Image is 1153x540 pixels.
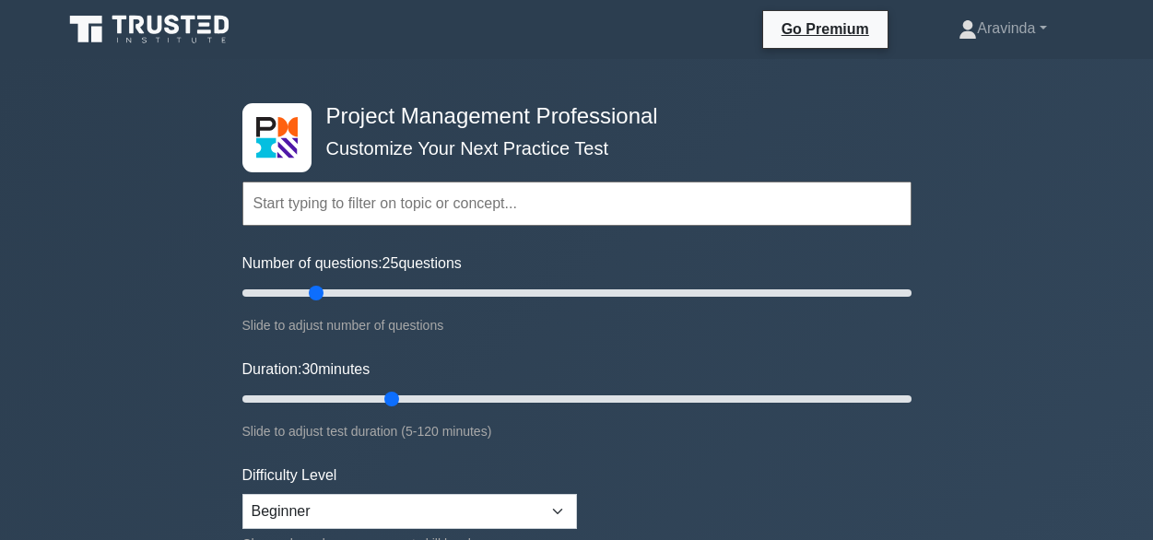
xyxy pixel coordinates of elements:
label: Number of questions: questions [242,252,462,275]
span: 30 [301,361,318,377]
label: Difficulty Level [242,464,337,487]
label: Duration: minutes [242,358,371,381]
input: Start typing to filter on topic or concept... [242,182,912,226]
h4: Project Management Professional [319,103,821,130]
a: Go Premium [771,18,880,41]
div: Slide to adjust number of questions [242,314,912,336]
a: Aravinda [914,10,1090,47]
span: 25 [382,255,399,271]
div: Slide to adjust test duration (5-120 minutes) [242,420,912,442]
